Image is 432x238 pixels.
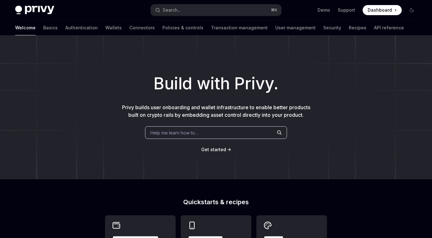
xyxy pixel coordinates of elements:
a: User management [275,20,316,35]
span: Get started [201,147,226,152]
a: Basics [43,20,58,35]
span: Help me learn how to… [150,129,198,136]
span: Dashboard [368,7,392,13]
a: Get started [201,146,226,153]
a: Recipes [349,20,366,35]
div: Search... [163,6,180,14]
a: Transaction management [211,20,268,35]
a: Support [338,7,355,13]
a: API reference [374,20,404,35]
a: Dashboard [363,5,402,15]
a: Wallets [105,20,122,35]
a: Demo [318,7,330,13]
a: Welcome [15,20,36,35]
span: Privy builds user onboarding and wallet infrastructure to enable better products built on crypto ... [122,104,310,118]
a: Security [323,20,341,35]
button: Toggle dark mode [407,5,417,15]
button: Search...⌘K [151,4,281,16]
h2: Quickstarts & recipes [105,199,327,205]
a: Authentication [65,20,98,35]
h1: Build with Privy. [10,71,422,96]
a: Connectors [129,20,155,35]
span: ⌘ K [271,8,277,13]
a: Policies & controls [162,20,203,35]
img: dark logo [15,6,54,15]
